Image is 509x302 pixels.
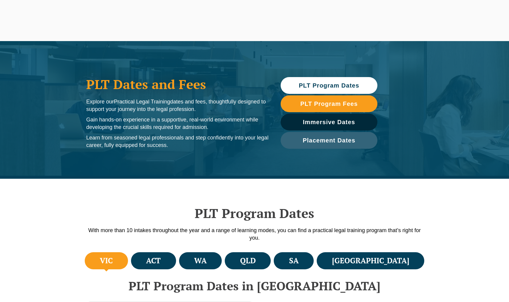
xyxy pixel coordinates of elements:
[247,15,311,41] a: Practice Management Course
[240,256,256,266] h4: QLD
[158,15,210,41] a: Practical Legal Training
[263,3,298,10] a: PLT Learning Portal
[311,15,363,41] a: Traineeship Workshops
[404,3,429,10] a: 1300 039 031
[86,77,269,92] h1: PLT Dates and Fees
[332,256,409,266] h4: [GEOGRAPHIC_DATA]
[446,15,472,41] a: About Us
[86,98,269,113] p: Explore our dates and fees, thoughtfully designed to support your journey into the legal profession.
[83,279,426,292] h2: PLT Program Dates in [GEOGRAPHIC_DATA]
[86,116,269,131] p: Gain hands-on experience in a supportive, real-world environment while developing the crucial ski...
[194,256,207,266] h4: WA
[303,137,355,143] span: Placement Dates
[83,206,426,221] h2: PLT Program Dates
[363,15,416,41] a: Medicare Billing Course
[83,227,426,242] p: With more than 10 intakes throughout the year and a range of learning modes, you can find a pract...
[405,4,427,8] span: 1300 039 031
[114,99,170,105] span: Practical Legal Training
[281,114,377,130] a: Immersive Dates
[281,95,377,112] a: PLT Program Fees
[281,132,377,149] a: Placement Dates
[146,256,161,266] h4: ACT
[289,256,299,266] h4: SA
[300,101,358,107] span: PLT Program Fees
[304,3,341,10] a: Book CPD Programs
[281,77,377,94] a: PLT Program Dates
[472,15,495,41] a: Contact
[349,3,392,10] a: Pre-Recorded Webcasts
[210,15,246,41] a: CPD Programs
[299,82,359,88] span: PLT Program Dates
[86,134,269,149] p: Learn from seasoned legal professionals and step confidently into your legal career, fully equipp...
[100,256,113,266] h4: VIC
[14,7,80,35] a: [PERSON_NAME] Centre for Law
[303,119,355,125] span: Immersive Dates
[416,15,446,41] a: Venue Hire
